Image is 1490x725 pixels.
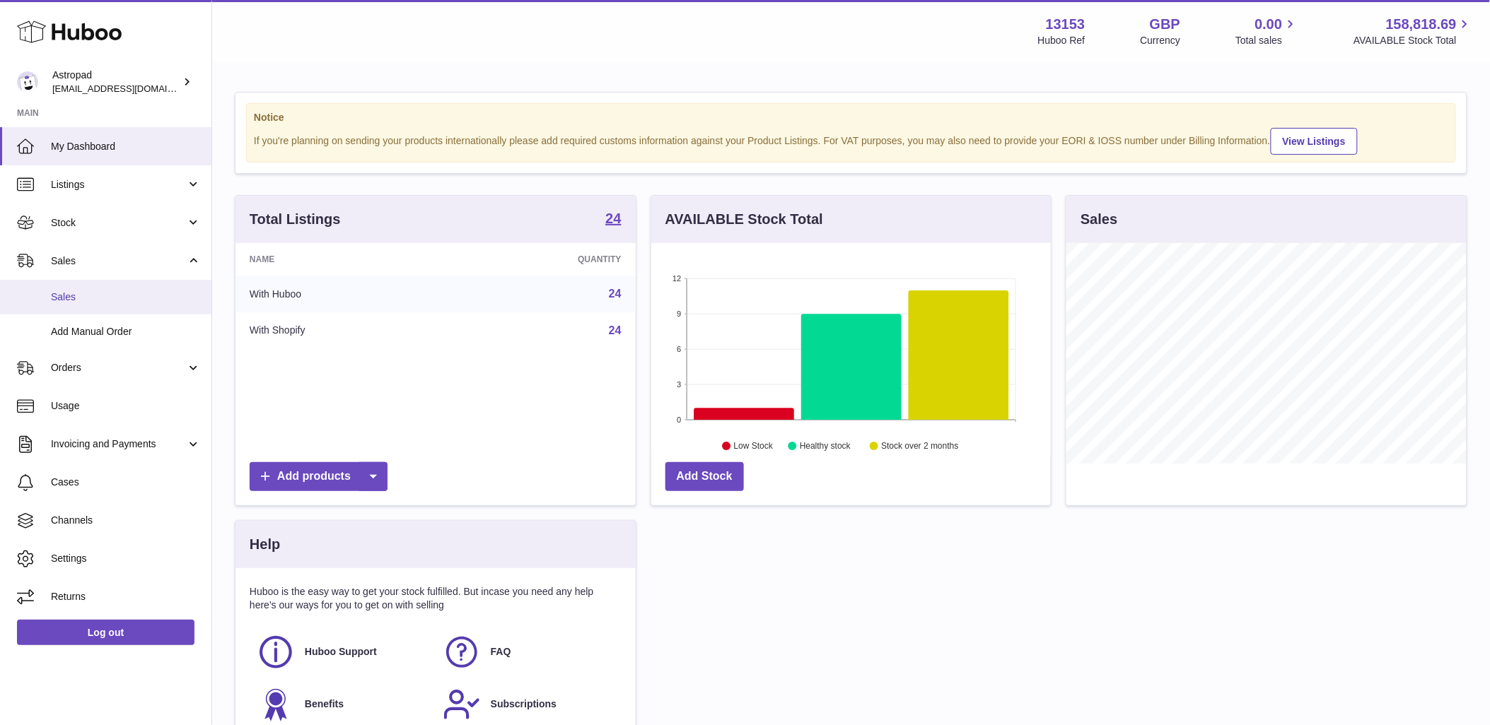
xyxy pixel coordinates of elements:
th: Quantity [451,243,636,276]
strong: Notice [254,111,1448,124]
span: Sales [51,290,201,304]
span: FAQ [491,645,511,659]
text: 0 [677,415,681,424]
span: Returns [51,590,201,603]
span: Huboo Support [305,645,377,659]
span: Settings [51,552,201,565]
text: 12 [673,274,681,283]
span: My Dashboard [51,140,201,153]
span: 158,818.69 [1386,15,1457,34]
h3: AVAILABLE Stock Total [665,210,823,229]
img: internalAdmin-13153@internal.huboo.com [17,71,38,93]
div: Astropad [52,69,180,95]
strong: GBP [1150,15,1180,34]
span: Cases [51,476,201,489]
text: 9 [677,310,681,318]
span: Sales [51,254,186,268]
span: Usage [51,399,201,413]
a: FAQ [443,633,615,671]
div: Huboo Ref [1038,34,1086,47]
h3: Help [250,535,280,554]
a: Subscriptions [443,685,615,724]
strong: 13153 [1046,15,1086,34]
a: 24 [605,211,621,228]
h3: Sales [1081,210,1117,229]
a: 0.00 Total sales [1235,15,1298,47]
a: 158,818.69 AVAILABLE Stock Total [1354,15,1473,47]
a: Add Stock [665,462,744,491]
span: Listings [51,178,186,191]
a: View Listings [1271,128,1358,155]
td: With Huboo [235,276,451,312]
span: Benefits [305,697,344,711]
text: Stock over 2 months [881,442,958,452]
text: Low Stock [734,442,774,452]
span: Invoicing and Payments [51,437,186,451]
span: Orders [51,361,186,375]
span: Add Manual Order [51,325,201,338]
a: Benefits [257,685,429,724]
span: 0.00 [1255,15,1283,34]
th: Name [235,243,451,276]
span: Total sales [1235,34,1298,47]
text: Healthy stock [800,442,851,452]
a: Huboo Support [257,633,429,671]
span: Stock [51,216,186,230]
strong: 24 [605,211,621,225]
a: 24 [609,288,622,300]
text: 6 [677,345,681,353]
span: Subscriptions [491,697,557,711]
text: 3 [677,380,681,389]
div: Currency [1141,34,1181,47]
span: AVAILABLE Stock Total [1354,34,1473,47]
div: If you're planning on sending your products internationally please add required customs informati... [254,126,1448,155]
p: Huboo is the easy way to get your stock fulfilled. But incase you need any help here's our ways f... [250,585,622,612]
h3: Total Listings [250,210,341,229]
span: [EMAIL_ADDRESS][DOMAIN_NAME] [52,83,208,94]
span: Channels [51,514,201,527]
td: With Shopify [235,312,451,349]
a: 24 [609,324,622,336]
a: Add products [250,462,388,491]
a: Log out [17,620,194,645]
